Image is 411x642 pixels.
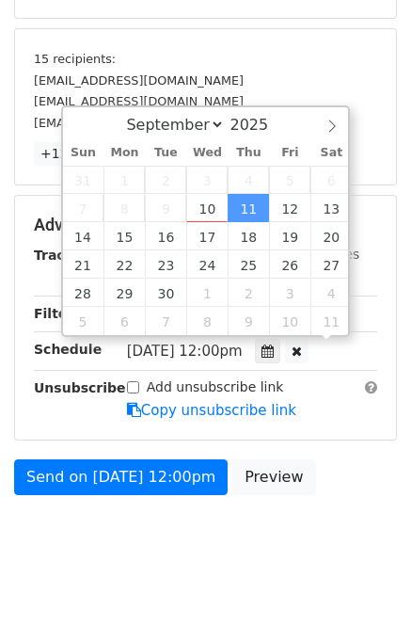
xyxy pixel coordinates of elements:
span: September 16, 2025 [145,222,186,250]
span: September 15, 2025 [103,222,145,250]
span: Mon [103,147,145,159]
a: Preview [232,459,315,495]
strong: Schedule [34,342,102,357]
span: September 13, 2025 [310,194,352,222]
span: September 20, 2025 [310,222,352,250]
span: October 2, 2025 [228,279,269,307]
span: September 29, 2025 [103,279,145,307]
input: Year [225,116,292,134]
span: October 8, 2025 [186,307,228,335]
strong: Filters [34,306,82,321]
span: September 10, 2025 [186,194,228,222]
span: Tue [145,147,186,159]
span: October 11, 2025 [310,307,352,335]
span: October 4, 2025 [310,279,352,307]
span: October 6, 2025 [103,307,145,335]
span: October 5, 2025 [63,307,104,335]
span: September 19, 2025 [269,222,310,250]
a: Copy unsubscribe link [127,402,296,419]
span: October 3, 2025 [269,279,310,307]
span: September 23, 2025 [145,250,186,279]
span: August 31, 2025 [63,166,104,194]
span: September 24, 2025 [186,250,228,279]
span: [DATE] 12:00pm [127,343,243,360]
span: Thu [228,147,269,159]
span: September 14, 2025 [63,222,104,250]
span: September 1, 2025 [103,166,145,194]
span: Sun [63,147,104,159]
a: Send on [DATE] 12:00pm [14,459,228,495]
span: September 28, 2025 [63,279,104,307]
span: September 30, 2025 [145,279,186,307]
span: October 10, 2025 [269,307,310,335]
span: September 21, 2025 [63,250,104,279]
strong: Tracking [34,248,97,263]
span: September 5, 2025 [269,166,310,194]
h5: Advanced [34,215,377,235]
span: September 4, 2025 [228,166,269,194]
small: [EMAIL_ADDRESS][DOMAIN_NAME] [34,116,244,130]
span: Fri [269,147,310,159]
span: October 7, 2025 [145,307,186,335]
span: September 8, 2025 [103,194,145,222]
span: September 9, 2025 [145,194,186,222]
span: September 12, 2025 [269,194,310,222]
small: 15 recipients: [34,52,116,66]
span: September 26, 2025 [269,250,310,279]
small: [EMAIL_ADDRESS][DOMAIN_NAME] [34,73,244,88]
span: September 7, 2025 [63,194,104,222]
a: +12 more [34,142,113,166]
span: September 22, 2025 [103,250,145,279]
span: September 27, 2025 [310,250,352,279]
span: September 17, 2025 [186,222,228,250]
span: Sat [310,147,352,159]
span: September 3, 2025 [186,166,228,194]
span: October 1, 2025 [186,279,228,307]
span: Wed [186,147,228,159]
small: [EMAIL_ADDRESS][DOMAIN_NAME] [34,94,244,108]
span: September 6, 2025 [310,166,352,194]
span: September 11, 2025 [228,194,269,222]
strong: Unsubscribe [34,380,126,395]
span: September 25, 2025 [228,250,269,279]
span: September 2, 2025 [145,166,186,194]
label: Add unsubscribe link [147,377,284,397]
iframe: Chat Widget [317,552,411,642]
span: October 9, 2025 [228,307,269,335]
span: September 18, 2025 [228,222,269,250]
